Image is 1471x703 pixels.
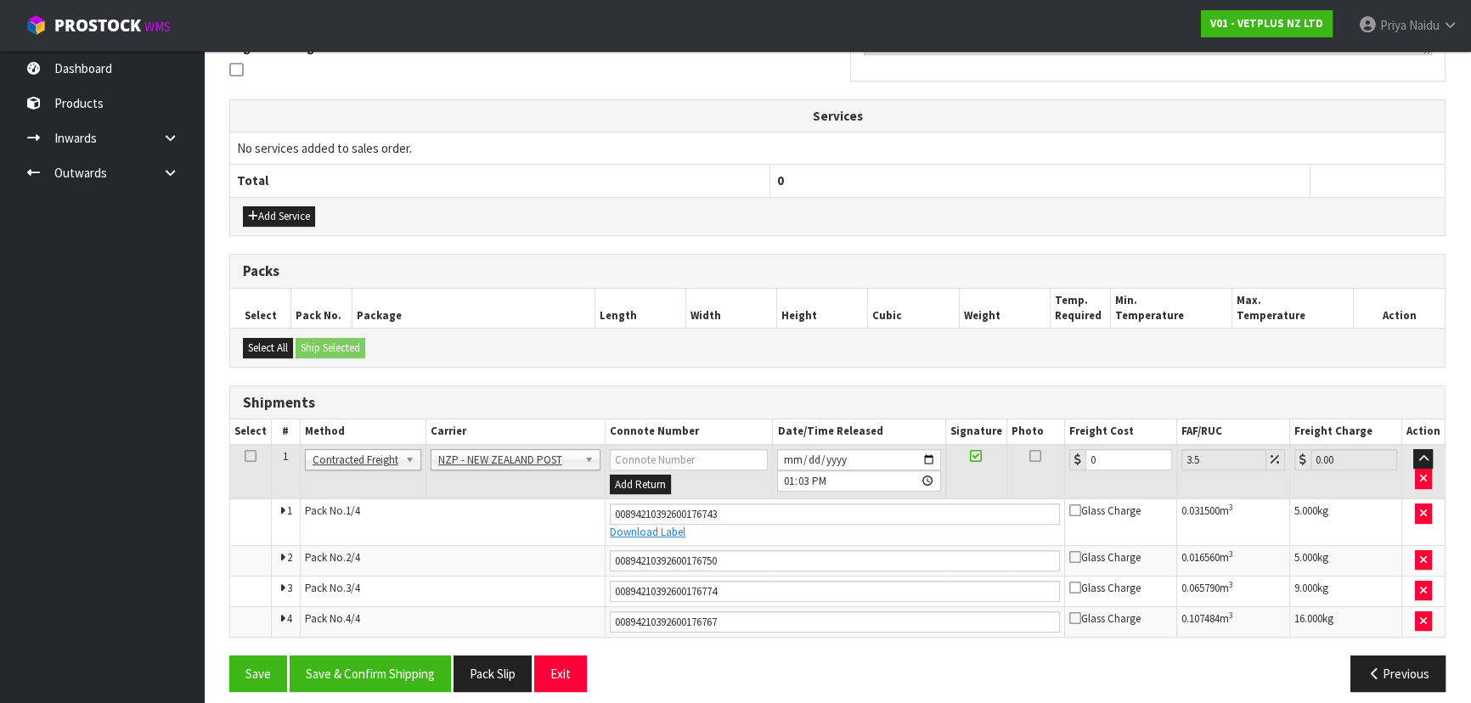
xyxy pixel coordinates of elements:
span: 1/4 [346,503,360,518]
td: kg [1290,545,1402,576]
input: Connote Number [610,503,1060,525]
input: Connote Number [610,581,1060,602]
th: # [272,419,301,444]
span: 0.107484 [1181,611,1220,626]
span: NZP - NEW ZEALAND POST [438,450,578,470]
span: Contracted Freight [313,450,398,470]
small: WMS [144,19,171,35]
input: Connote Number [610,550,1060,571]
a: V01 - VETPLUS NZ LTD [1201,10,1333,37]
th: FAF/RUC [1176,419,1290,444]
th: Carrier [426,419,606,444]
th: Width [685,289,776,329]
sup: 3 [1229,502,1233,513]
td: Pack No. [300,499,606,545]
th: Min. Temperature [1111,289,1232,329]
input: Connote Number [610,611,1060,633]
span: Glass Charge [1069,550,1141,565]
input: Freight Charge [1310,449,1397,470]
th: Select [230,419,272,444]
button: Save [229,655,287,692]
span: 2 [287,550,292,565]
th: Cubic [868,289,959,329]
span: 5.000 [1294,503,1317,518]
td: kg [1290,606,1402,637]
span: Glass Charge [1069,611,1141,626]
td: kg [1290,499,1402,545]
button: Exit [534,655,587,692]
sup: 3 [1229,610,1233,621]
th: Pack No. [291,289,352,329]
span: Glass Charge [1069,503,1141,518]
td: m [1176,499,1290,545]
span: 16.000 [1294,611,1322,626]
th: Max. Temperature [1232,289,1354,329]
td: kg [1290,576,1402,606]
th: Freight Cost [1065,419,1177,444]
sup: 3 [1229,579,1233,590]
th: Temp. Required [1050,289,1111,329]
img: cube-alt.png [25,14,47,36]
span: 0.031500 [1181,503,1220,518]
button: Save & Confirm Shipping [290,655,451,692]
span: 2/4 [346,550,360,565]
span: 1 [287,503,292,518]
span: 5.000 [1294,550,1317,565]
td: m [1176,576,1290,606]
span: Naidu [1409,17,1440,33]
th: Method [300,419,426,444]
th: Weight [959,289,1050,329]
span: 3/4 [346,581,360,595]
th: Services [230,100,1445,132]
th: Package [352,289,595,329]
span: 0.016560 [1181,550,1220,565]
input: Freight Cost [1085,449,1172,470]
th: Freight Charge [1290,419,1402,444]
span: ProStock [54,14,141,37]
th: Action [1354,289,1445,329]
span: 4 [287,611,292,626]
th: Connote Number [606,419,773,444]
th: Total [230,165,770,197]
th: Signature [945,419,1006,444]
th: Photo [1006,419,1065,444]
span: 0.065790 [1181,581,1220,595]
td: Pack No. [300,576,606,606]
span: Priya [1380,17,1406,33]
h3: Shipments [243,395,1432,411]
td: m [1176,545,1290,576]
span: 4/4 [346,611,360,626]
sup: 3 [1229,548,1233,560]
span: Glass Charge [1069,581,1141,595]
input: Connote Number [610,449,768,470]
button: Ship Selected [296,338,365,358]
span: 1 [283,449,288,464]
span: 0 [777,172,784,188]
th: Select [230,289,291,329]
span: 9.000 [1294,581,1317,595]
td: m [1176,606,1290,637]
th: Action [1401,419,1445,444]
th: Height [777,289,868,329]
td: Pack No. [300,545,606,576]
button: Previous [1350,655,1446,692]
h3: Packs [243,263,1432,279]
button: Add Return [610,475,671,495]
span: 3 [287,581,292,595]
a: Download Label [610,525,685,539]
td: Pack No. [300,606,606,637]
strong: V01 - VETPLUS NZ LTD [1210,16,1323,31]
th: Length [595,289,685,329]
button: Add Service [243,206,315,227]
input: Freight Adjustment [1181,449,1267,470]
button: Select All [243,338,293,358]
button: Pack Slip [454,655,532,692]
th: Date/Time Released [773,419,945,444]
td: No services added to sales order. [230,132,1445,164]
